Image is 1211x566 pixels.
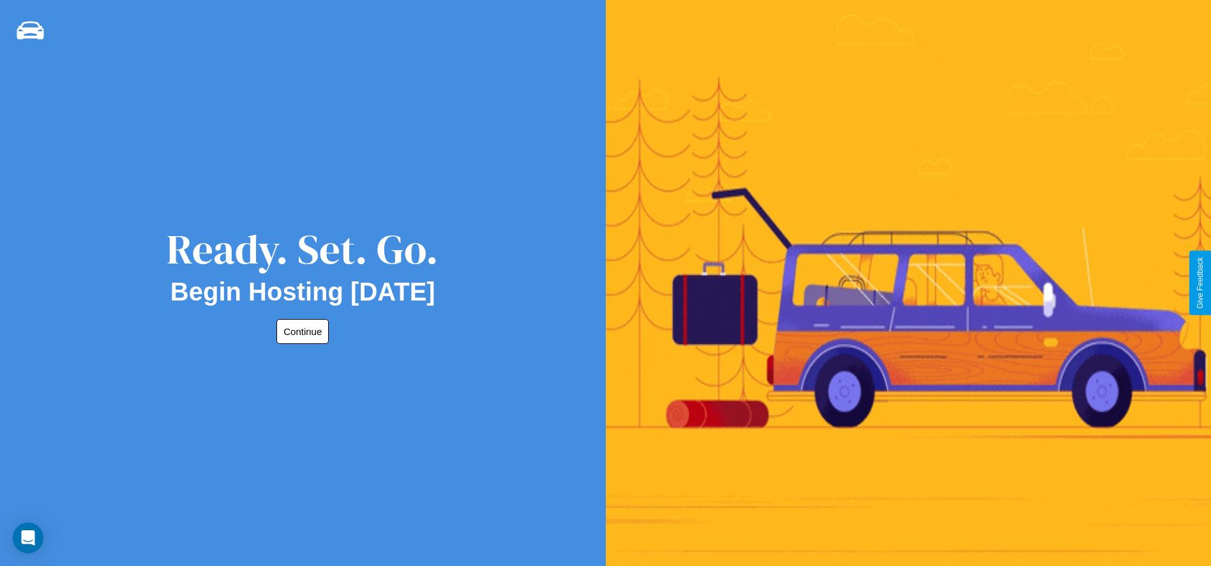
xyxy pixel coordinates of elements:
h2: Begin Hosting [DATE] [170,278,435,306]
div: Give Feedback [1196,257,1205,309]
div: Open Intercom Messenger [13,523,43,553]
div: Ready. Set. Go. [167,221,439,278]
button: Continue [276,319,329,344]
